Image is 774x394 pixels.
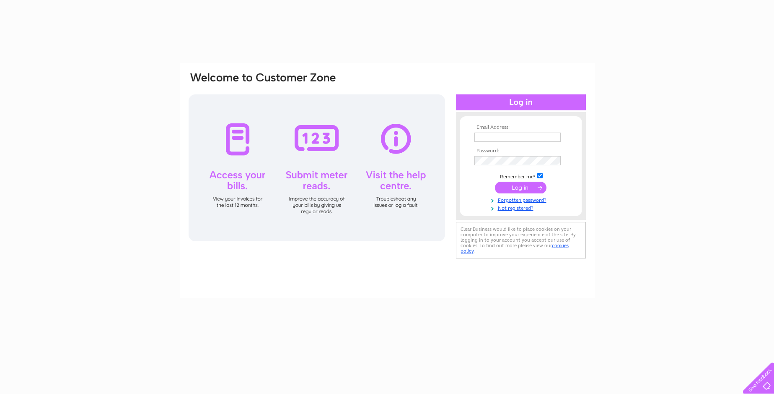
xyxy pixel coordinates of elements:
[472,125,569,130] th: Email Address:
[472,148,569,154] th: Password:
[474,204,569,211] a: Not registered?
[474,196,569,204] a: Forgotten password?
[456,222,586,258] div: Clear Business would like to place cookies on your computer to improve your experience of the sit...
[461,243,569,254] a: cookies policy
[472,172,569,180] td: Remember me?
[495,182,546,193] input: Submit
